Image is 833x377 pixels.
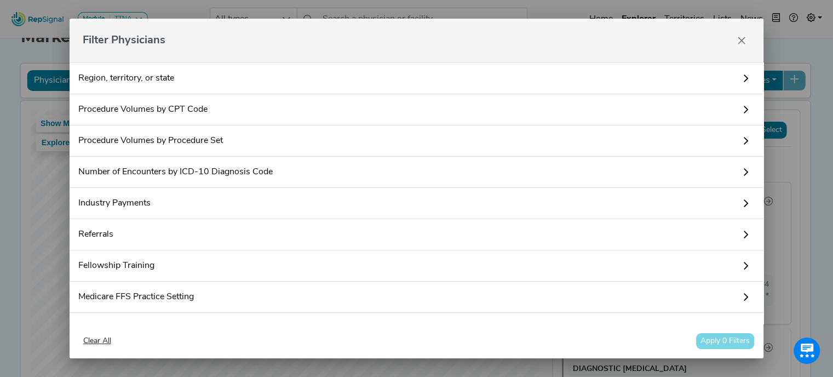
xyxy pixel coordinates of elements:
[78,333,116,350] button: Clear All
[83,32,165,49] span: Filter Physicians
[70,282,764,313] a: Medicare FFS Practice Setting
[733,32,750,49] button: Close
[70,219,764,250] a: Referrals
[70,157,764,188] a: Number of Encounters by ICD-10 Diagnosis Code
[70,188,764,219] a: Industry Payments
[70,250,764,282] a: Fellowship Training
[70,125,764,157] a: Procedure Volumes by Procedure Set
[70,313,764,344] a: Prescriptions
[70,94,764,125] a: Procedure Volumes by CPT Code
[70,62,764,94] a: Region, territory, or state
